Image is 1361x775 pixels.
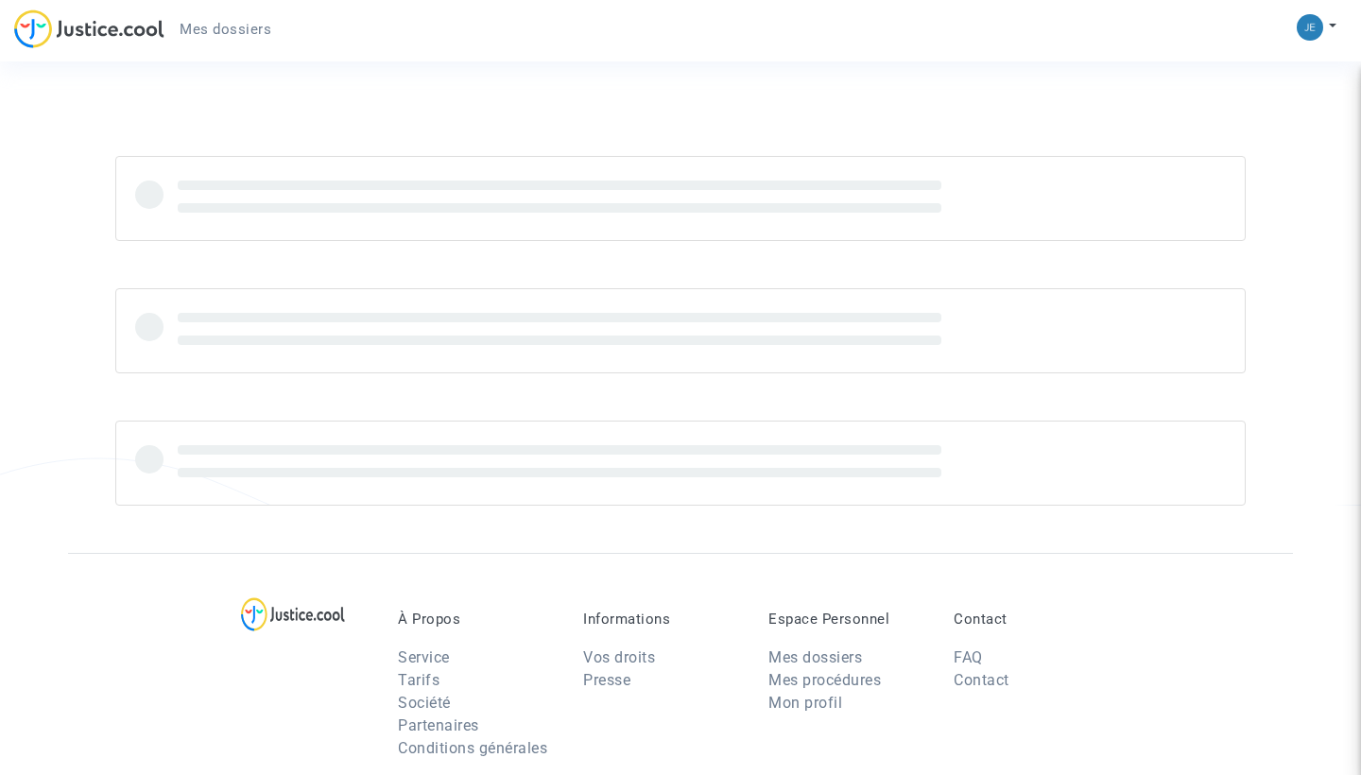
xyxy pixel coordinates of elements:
[583,611,740,628] p: Informations
[398,611,555,628] p: À Propos
[954,671,1009,689] a: Contact
[241,597,346,631] img: logo-lg.svg
[1297,14,1323,41] img: 519aa1b5de5ceb47801ecd341d53d6a4
[180,21,271,38] span: Mes dossiers
[768,648,862,666] a: Mes dossiers
[583,648,655,666] a: Vos droits
[398,716,479,734] a: Partenaires
[768,694,842,712] a: Mon profil
[768,611,925,628] p: Espace Personnel
[583,671,630,689] a: Presse
[164,15,286,43] a: Mes dossiers
[398,648,450,666] a: Service
[398,739,547,757] a: Conditions générales
[768,671,881,689] a: Mes procédures
[398,694,451,712] a: Société
[14,9,164,48] img: jc-logo.svg
[954,611,1111,628] p: Contact
[398,671,439,689] a: Tarifs
[954,648,983,666] a: FAQ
